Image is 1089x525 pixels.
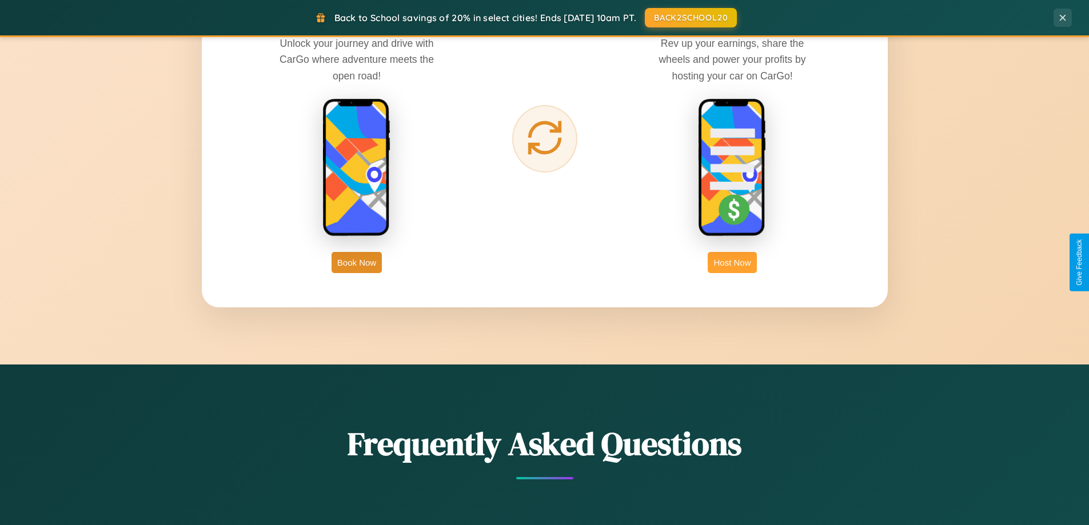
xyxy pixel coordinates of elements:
img: rent phone [322,98,391,238]
p: Unlock your journey and drive with CarGo where adventure meets the open road! [271,35,442,83]
p: Rev up your earnings, share the wheels and power your profits by hosting your car on CarGo! [647,35,818,83]
h2: Frequently Asked Questions [202,422,888,466]
button: Host Now [708,252,756,273]
button: Book Now [332,252,382,273]
img: host phone [698,98,767,238]
span: Back to School savings of 20% in select cities! Ends [DATE] 10am PT. [334,12,636,23]
div: Give Feedback [1075,239,1083,286]
button: BACK2SCHOOL20 [645,8,737,27]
